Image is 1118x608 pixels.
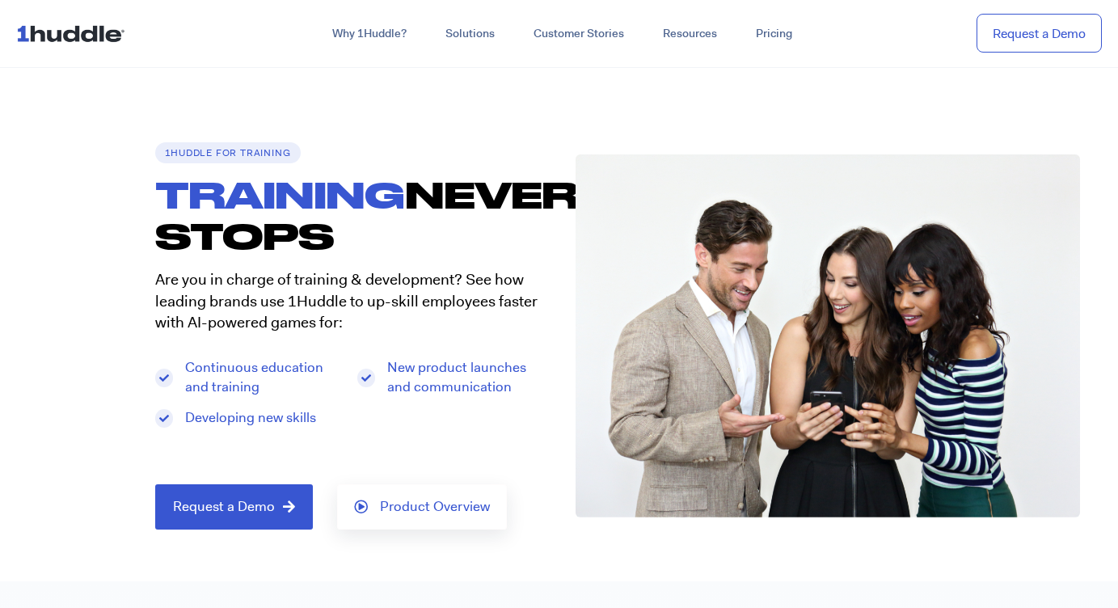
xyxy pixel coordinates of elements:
span: Continuous education and training [181,358,341,397]
h1: NEVER STOPS [155,174,559,257]
span: New product launches and communication [383,358,543,397]
a: Request a Demo [977,14,1102,53]
a: Pricing [736,19,812,49]
a: Customer Stories [514,19,643,49]
a: Solutions [426,19,514,49]
a: Why 1Huddle? [313,19,426,49]
span: Request a Demo [173,500,275,514]
a: Product Overview [337,484,507,530]
a: Request a Demo [155,484,313,530]
span: Product Overview [380,500,490,514]
span: Developing new skills [181,408,316,428]
span: TRAINING [155,173,405,215]
p: Are you in charge of training & development? See how leading brands use 1Huddle to up-skill emplo... [155,269,543,334]
a: Resources [643,19,736,49]
h6: 1Huddle for TRAINING [155,142,301,163]
img: ... [16,18,132,49]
